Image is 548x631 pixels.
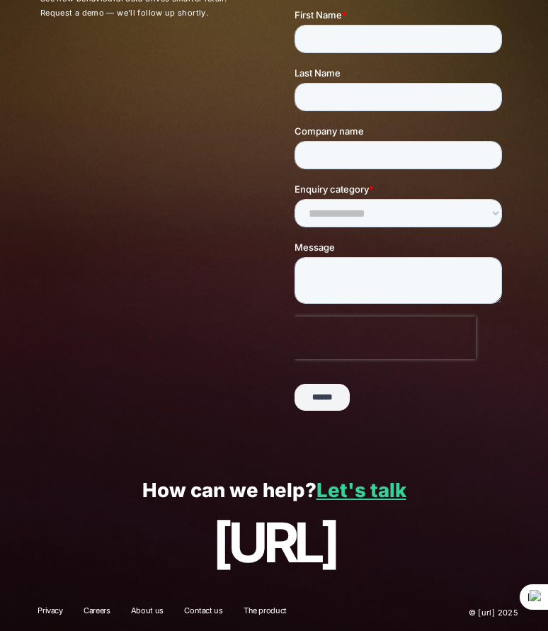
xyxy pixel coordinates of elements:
a: Let's talk [316,478,406,502]
a: Privacy [30,605,70,620]
p: [URL] [26,512,523,574]
p: © [URL] 2025 [396,605,518,620]
a: About us [123,605,171,620]
a: Contact us [176,605,230,620]
a: Careers [76,605,118,620]
a: The product [236,605,295,620]
p: How can we help? [26,479,523,501]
